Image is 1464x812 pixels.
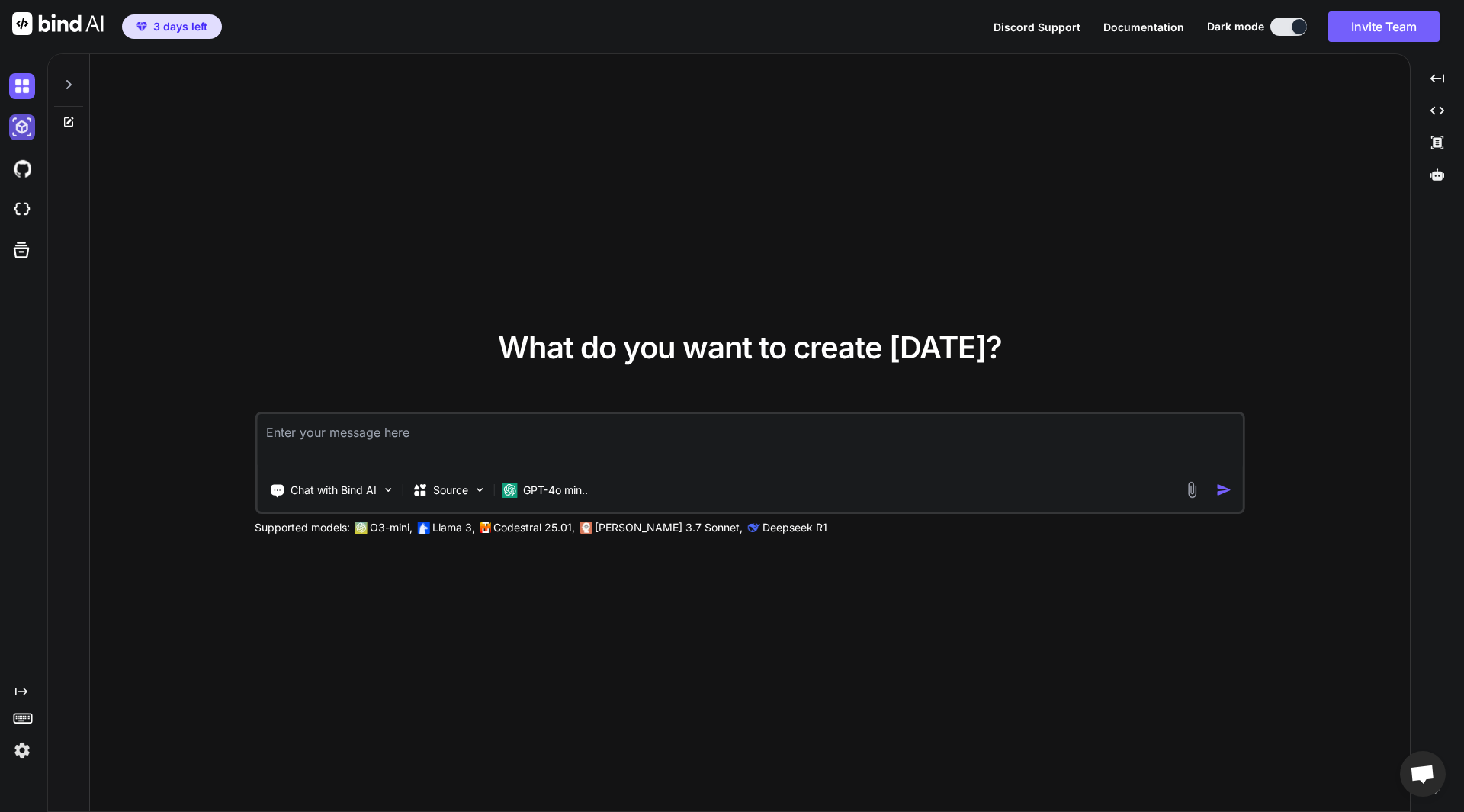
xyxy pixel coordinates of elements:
p: [PERSON_NAME] 3.7 Sonnet, [595,520,743,535]
button: Discord Support [994,19,1080,35]
img: icon [1216,482,1232,498]
img: githubDark [9,156,35,181]
img: Pick Models [473,483,486,496]
img: attachment [1183,481,1201,499]
p: O3-mini, [370,520,413,535]
img: Mistral-AI [480,522,490,533]
p: GPT-4o min.. [523,483,588,498]
span: Discord Support [994,21,1080,34]
img: settings [9,737,35,763]
span: 3 days left [153,19,207,34]
p: Chat with Bind AI [291,483,377,498]
button: Documentation [1103,19,1184,35]
span: What do you want to create [DATE]? [498,329,1002,366]
img: GPT-4o mini [502,483,517,498]
img: darkChat [9,73,35,99]
span: Documentation [1103,21,1184,34]
img: claude [579,522,592,534]
p: Supported models: [255,520,350,535]
img: darkAi-studio [9,114,35,140]
img: claude [747,522,759,534]
button: Invite Team [1328,11,1440,42]
p: Codestral 25.01, [493,520,575,535]
img: Pick Tools [381,483,394,496]
button: premium3 days left [122,14,222,39]
p: Source [433,483,468,498]
img: Llama2 [417,522,429,534]
img: cloudideIcon [9,197,35,223]
p: Llama 3, [432,520,475,535]
div: Open chat [1400,751,1446,797]
img: GPT-4 [355,522,367,534]
span: Dark mode [1207,19,1264,34]
img: Bind AI [12,12,104,35]
img: premium [136,22,147,31]
p: Deepseek R1 [762,520,827,535]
